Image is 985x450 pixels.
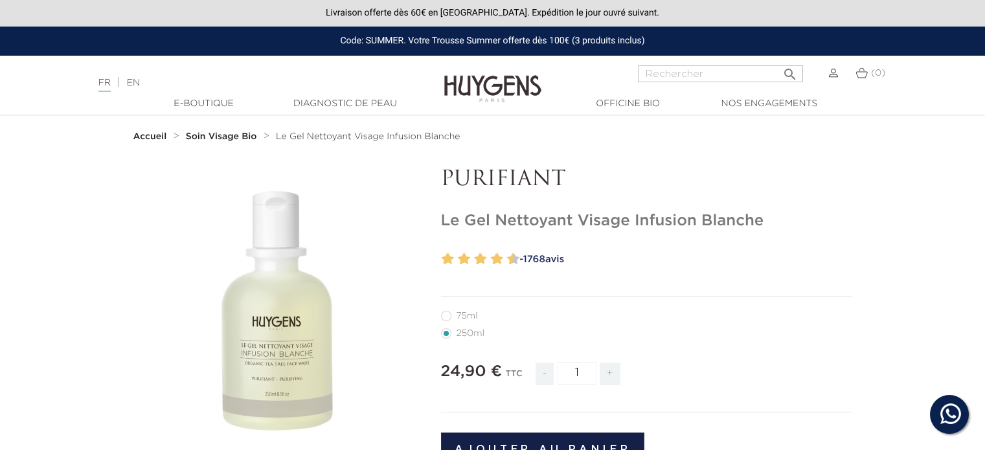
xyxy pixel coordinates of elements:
a: E-Boutique [139,97,269,111]
span: (0) [871,69,885,78]
div: TTC [506,360,523,395]
label: 250ml [441,328,500,339]
label: 7 [488,250,492,269]
label: 8 [493,250,503,269]
span: 1768 [523,254,545,264]
input: Rechercher [638,65,803,82]
a: Le Gel Nettoyant Visage Infusion Blanche [276,131,460,142]
a: EN [127,78,140,87]
a: Nos engagements [705,97,834,111]
label: 10 [510,250,519,269]
a: -1768avis [515,250,852,269]
a: Soin Visage Bio [186,131,260,142]
a: Accueil [133,131,170,142]
label: 2 [444,250,454,269]
h1: Le Gel Nettoyant Visage Infusion Blanche [441,212,852,231]
span: - [536,363,554,385]
strong: Accueil [133,132,167,141]
i:  [782,63,798,78]
label: 3 [455,250,460,269]
span: 24,90 € [441,364,503,379]
label: 6 [477,250,487,269]
label: 1 [439,250,444,269]
a: Officine Bio [563,97,693,111]
strong: Soin Visage Bio [186,132,257,141]
label: 75ml [441,311,493,321]
a: Diagnostic de peau [280,97,410,111]
a: FR [98,78,111,92]
label: 4 [460,250,470,269]
p: PURIFIANT [441,168,852,192]
input: Quantité [558,362,596,385]
div: | [92,75,401,91]
img: Huygens [444,54,541,104]
span: Le Gel Nettoyant Visage Infusion Blanche [276,132,460,141]
span: + [600,363,620,385]
button:  [778,62,802,79]
label: 9 [504,250,509,269]
label: 5 [471,250,476,269]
